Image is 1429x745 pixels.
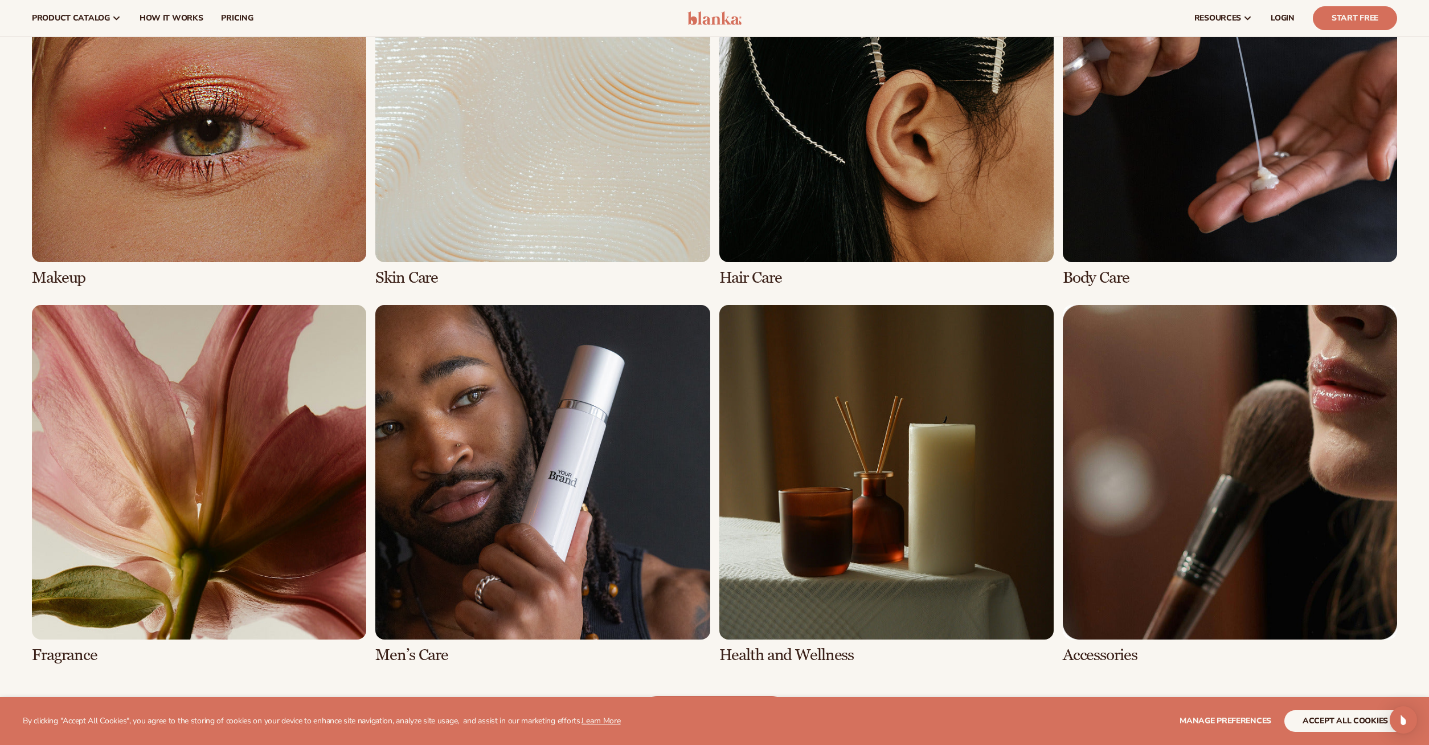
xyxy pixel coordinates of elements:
[23,716,621,726] p: By clicking "Accept All Cookies", you agree to the storing of cookies on your device to enhance s...
[32,14,110,23] span: product catalog
[1284,710,1406,732] button: accept all cookies
[140,14,203,23] span: How It Works
[719,269,1054,287] h3: Hair Care
[1180,715,1271,726] span: Manage preferences
[1313,6,1397,30] a: Start Free
[1063,269,1397,287] h3: Body Care
[375,269,710,287] h3: Skin Care
[1271,14,1295,23] span: LOGIN
[644,696,785,723] a: view full catalog
[1063,305,1397,664] div: 8 / 8
[221,14,253,23] span: pricing
[1194,14,1241,23] span: resources
[1390,706,1417,734] div: Open Intercom Messenger
[32,269,366,287] h3: Makeup
[375,305,710,664] div: 6 / 8
[1180,710,1271,732] button: Manage preferences
[719,305,1054,664] div: 7 / 8
[32,305,366,664] div: 5 / 8
[582,715,620,726] a: Learn More
[687,11,742,25] img: logo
